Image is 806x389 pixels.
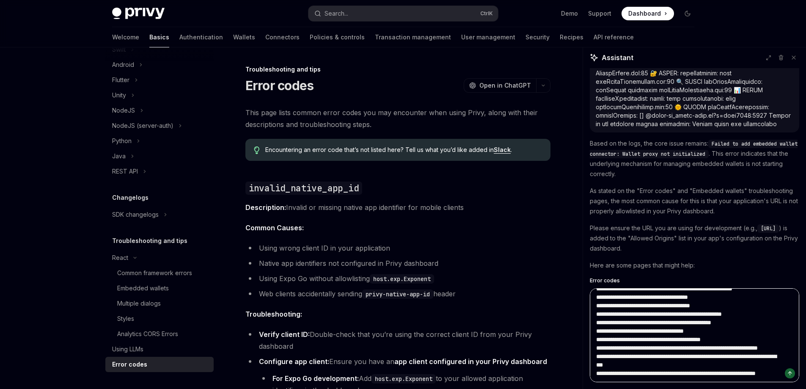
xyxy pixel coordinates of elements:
[112,253,128,263] div: React
[245,257,550,269] li: Native app identifiers not configured in Privy dashboard
[105,118,214,133] button: NodeJS (server-auth)
[245,182,362,195] code: invalid_native_app_id
[259,330,310,339] strong: Verify client ID:
[105,265,214,281] a: Common framework errors
[588,9,611,18] a: Support
[112,344,143,354] div: Using LLMs
[479,81,531,90] span: Open in ChatGPT
[494,146,511,154] a: Slack
[112,136,132,146] div: Python
[233,27,255,47] a: Wallets
[112,90,126,100] div: Unity
[245,273,550,284] li: Using Expo Go without allowlisting
[590,260,799,270] p: Here are some pages that might help:
[622,7,674,20] a: Dashboard
[394,357,547,366] a: app client configured in your Privy dashboard
[105,296,214,311] a: Multiple dialogs
[370,274,434,284] code: host.exp.Exponent
[325,8,348,19] div: Search...
[112,27,139,47] a: Welcome
[590,186,799,216] p: As stated on the "Error codes" and "Embedded wallets" troubleshooting pages, the most common caus...
[105,57,214,72] button: Android
[112,105,135,116] div: NodeJS
[259,357,329,366] strong: Configure app client:
[112,236,187,246] h5: Troubleshooting and tips
[245,203,286,212] strong: Description:
[464,78,536,93] button: Open in ChatGPT
[112,121,173,131] div: NodeJS (server-auth)
[590,223,799,254] p: Please ensure the URL you are using for development (e.g., ) is added to the "Allowed Origins" li...
[590,277,620,284] span: Error codes
[112,359,147,370] div: Error codes
[628,9,661,18] span: Dashboard
[761,225,776,232] span: [URL]
[105,250,214,265] button: React
[105,88,214,103] button: Unity
[245,328,550,352] li: Double-check that you’re using the correct client ID from your Privy dashboard
[112,60,134,70] div: Android
[112,151,126,161] div: Java
[105,133,214,149] button: Python
[785,368,795,378] button: Send message
[245,65,550,74] div: Troubleshooting and tips
[265,146,542,154] span: Encountering an error code that’s not listed here? Tell us what you’d like added in .
[105,164,214,179] button: REST API
[602,52,633,63] span: Assistant
[245,242,550,254] li: Using wrong client ID in your application
[105,207,214,222] button: SDK changelogs
[117,268,192,278] div: Common framework errors
[245,223,304,232] strong: Common Causes:
[105,357,214,372] a: Error codes
[117,298,161,309] div: Multiple dialogs
[117,314,134,324] div: Styles
[112,75,129,85] div: Flutter
[525,27,550,47] a: Security
[105,342,214,357] a: Using LLMs
[461,27,515,47] a: User management
[105,281,214,296] a: Embedded wallets
[245,78,314,93] h1: Error codes
[112,210,159,220] div: SDK changelogs
[480,10,493,17] span: Ctrl K
[590,141,798,157] span: Failed to add embedded wallet connector: Wallet proxy not initialized
[112,193,149,203] h5: Changelogs
[179,27,223,47] a: Authentication
[112,166,138,177] div: REST API
[117,283,169,293] div: Embedded wallets
[117,329,178,339] div: Analytics CORS Errors
[362,290,433,299] code: privy-native-app-id
[254,146,260,154] svg: Tip
[105,311,214,326] a: Styles
[310,27,365,47] a: Policies & controls
[245,310,302,318] strong: Troubleshooting:
[590,277,799,284] a: Error codes
[149,27,169,47] a: Basics
[245,201,550,213] span: Invalid or missing native app identifier for mobile clients
[245,288,550,300] li: Web clients accidentally sending header
[105,149,214,164] button: Java
[590,288,799,382] textarea: Ask a question...
[594,27,634,47] a: API reference
[105,72,214,88] button: Flutter
[681,7,694,20] button: Toggle dark mode
[105,103,214,118] button: NodeJS
[245,107,550,130] span: This page lists common error codes you may encounter when using Privy, along with their descripti...
[375,27,451,47] a: Transaction management
[560,27,583,47] a: Recipes
[265,27,300,47] a: Connectors
[561,9,578,18] a: Demo
[112,8,165,19] img: dark logo
[105,326,214,342] a: Analytics CORS Errors
[590,138,799,179] p: Based on the logs, the core issue remains: . This error indicates that the underlying mechanism f...
[308,6,498,21] button: Search...CtrlK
